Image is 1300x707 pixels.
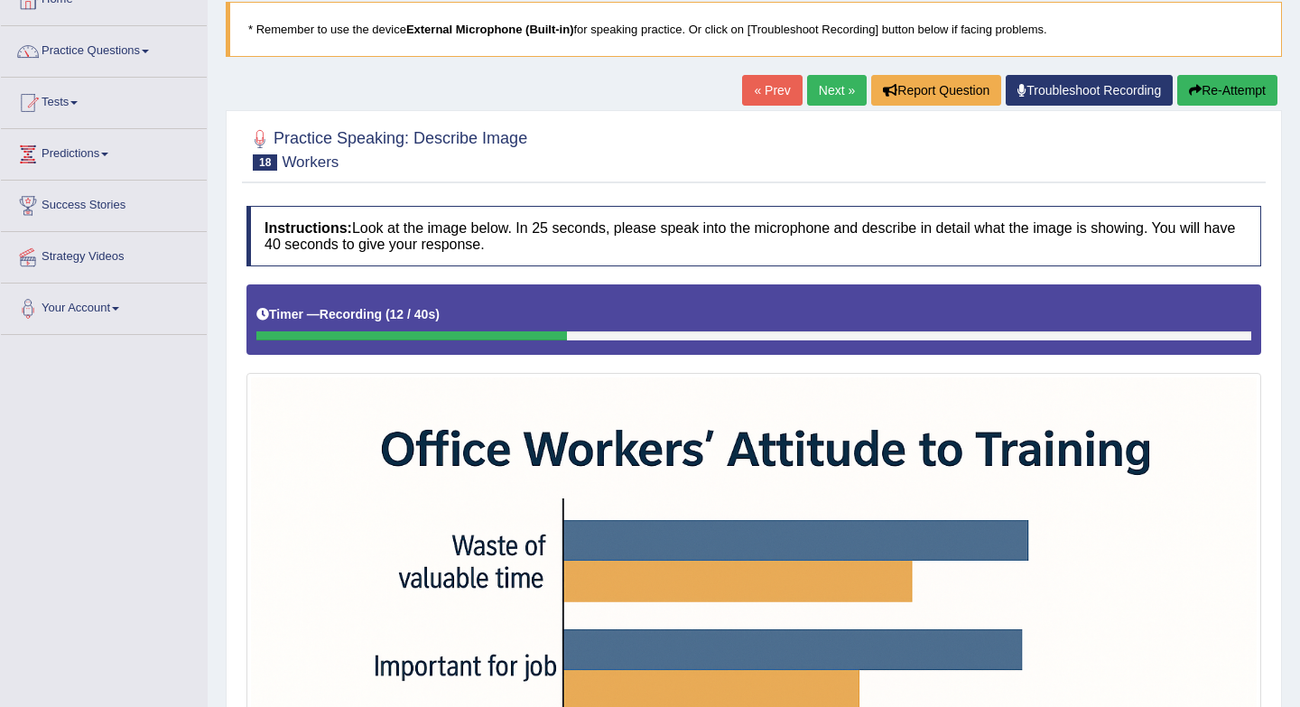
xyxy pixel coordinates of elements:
[246,206,1261,266] h4: Look at the image below. In 25 seconds, please speak into the microphone and describe in detail w...
[226,2,1282,57] blockquote: * Remember to use the device for speaking practice. Or click on [Troubleshoot Recording] button b...
[1,181,207,226] a: Success Stories
[282,153,339,171] small: Workers
[246,126,527,171] h2: Practice Speaking: Describe Image
[253,154,277,171] span: 18
[1,284,207,329] a: Your Account
[256,308,440,321] h5: Timer —
[871,75,1001,106] button: Report Question
[1006,75,1173,106] a: Troubleshoot Recording
[390,307,436,321] b: 12 / 40s
[1,26,207,71] a: Practice Questions
[807,75,867,106] a: Next »
[406,23,574,36] b: External Microphone (Built-in)
[1,78,207,123] a: Tests
[320,307,382,321] b: Recording
[265,220,352,236] b: Instructions:
[385,307,390,321] b: (
[1,129,207,174] a: Predictions
[742,75,802,106] a: « Prev
[1,232,207,277] a: Strategy Videos
[1177,75,1277,106] button: Re-Attempt
[435,307,440,321] b: )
